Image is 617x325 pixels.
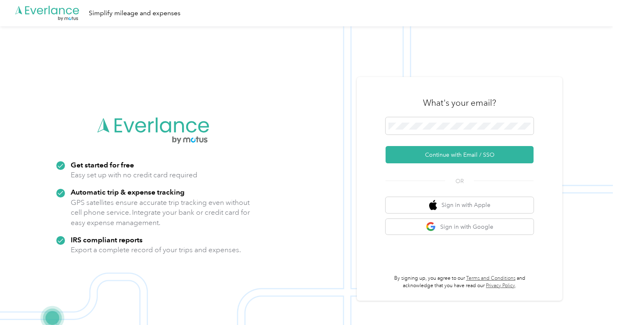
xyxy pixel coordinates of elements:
p: Easy set up with no credit card required [71,170,197,180]
div: Simplify mileage and expenses [89,8,180,19]
p: Export a complete record of your trips and expenses. [71,245,241,255]
button: apple logoSign in with Apple [386,197,534,213]
img: google logo [426,222,436,232]
p: GPS satellites ensure accurate trip tracking even without cell phone service. Integrate your bank... [71,197,250,228]
a: Terms and Conditions [466,275,515,281]
span: OR [445,177,474,186]
p: By signing up, you agree to our and acknowledge that you have read our . [386,275,534,289]
img: apple logo [429,200,437,210]
a: Privacy Policy [486,283,515,289]
strong: Automatic trip & expense tracking [71,188,185,196]
button: google logoSign in with Google [386,219,534,235]
button: Continue with Email / SSO [386,146,534,163]
strong: IRS compliant reports [71,235,143,244]
h3: What's your email? [423,97,496,109]
strong: Get started for free [71,160,134,169]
